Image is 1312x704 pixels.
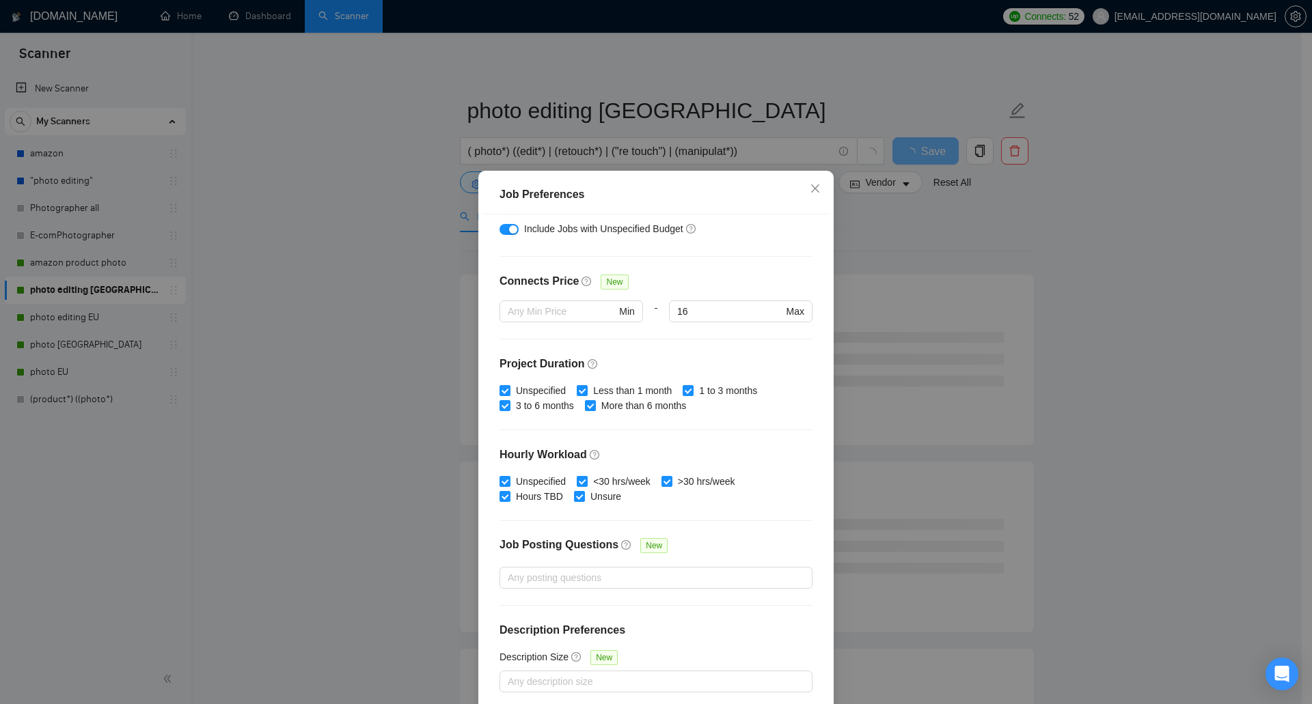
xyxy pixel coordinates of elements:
span: >30 hrs/week [672,474,741,489]
span: close [810,183,821,194]
span: More than 6 months [596,398,692,413]
h4: Job Posting Questions [500,537,618,553]
span: Hours TBD [510,489,569,504]
span: question-circle [588,358,599,369]
span: 3 to 6 months [510,398,579,413]
div: Job Preferences [500,186,812,203]
span: Less than 1 month [588,383,677,398]
span: New [601,274,628,290]
span: Unspecified [510,383,571,398]
span: Unspecified [510,474,571,489]
h4: Description Preferences [500,622,812,638]
span: Include Jobs with Unspecified Budget [524,223,683,234]
span: New [640,538,668,553]
input: Any Max Price [677,304,783,319]
span: <30 hrs/week [588,474,656,489]
span: 1 to 3 months [694,383,763,398]
span: New [590,650,618,665]
div: Open Intercom Messenger [1266,658,1298,690]
h4: Hourly Workload [500,447,812,463]
span: question-circle [582,276,592,287]
span: question-circle [571,651,582,662]
div: - [643,300,669,339]
span: Min [619,304,635,319]
h4: Connects Price [500,273,579,290]
span: question-circle [590,449,601,460]
h5: Description Size [500,649,569,664]
span: Max [787,304,804,319]
button: Close [797,171,834,208]
span: question-circle [621,539,632,550]
h4: Project Duration [500,356,812,372]
span: question-circle [686,223,697,234]
span: Unsure [585,489,627,504]
input: Any Min Price [508,304,616,319]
